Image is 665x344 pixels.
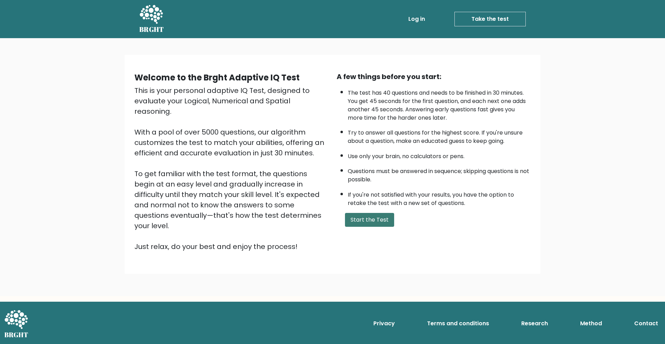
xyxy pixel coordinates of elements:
a: Terms and conditions [424,317,492,330]
a: Contact [631,317,661,330]
li: Use only your brain, no calculators or pens. [348,149,531,161]
h5: BRGHT [139,25,164,34]
li: The test has 40 questions and needs to be finished in 30 minutes. You get 45 seconds for the firs... [348,85,531,122]
b: Welcome to the Brght Adaptive IQ Test [134,72,300,83]
li: Questions must be answered in sequence; skipping questions is not possible. [348,164,531,184]
li: If you're not satisfied with your results, you have the option to retake the test with a new set ... [348,187,531,207]
div: A few things before you start: [337,71,531,82]
button: Start the Test [345,213,394,227]
a: Log in [406,12,428,26]
a: BRGHT [139,3,164,35]
a: Research [518,317,551,330]
div: This is your personal adaptive IQ Test, designed to evaluate your Logical, Numerical and Spatial ... [134,85,328,252]
a: Take the test [454,12,526,26]
li: Try to answer all questions for the highest score. If you're unsure about a question, make an edu... [348,125,531,145]
a: Method [577,317,605,330]
a: Privacy [371,317,398,330]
